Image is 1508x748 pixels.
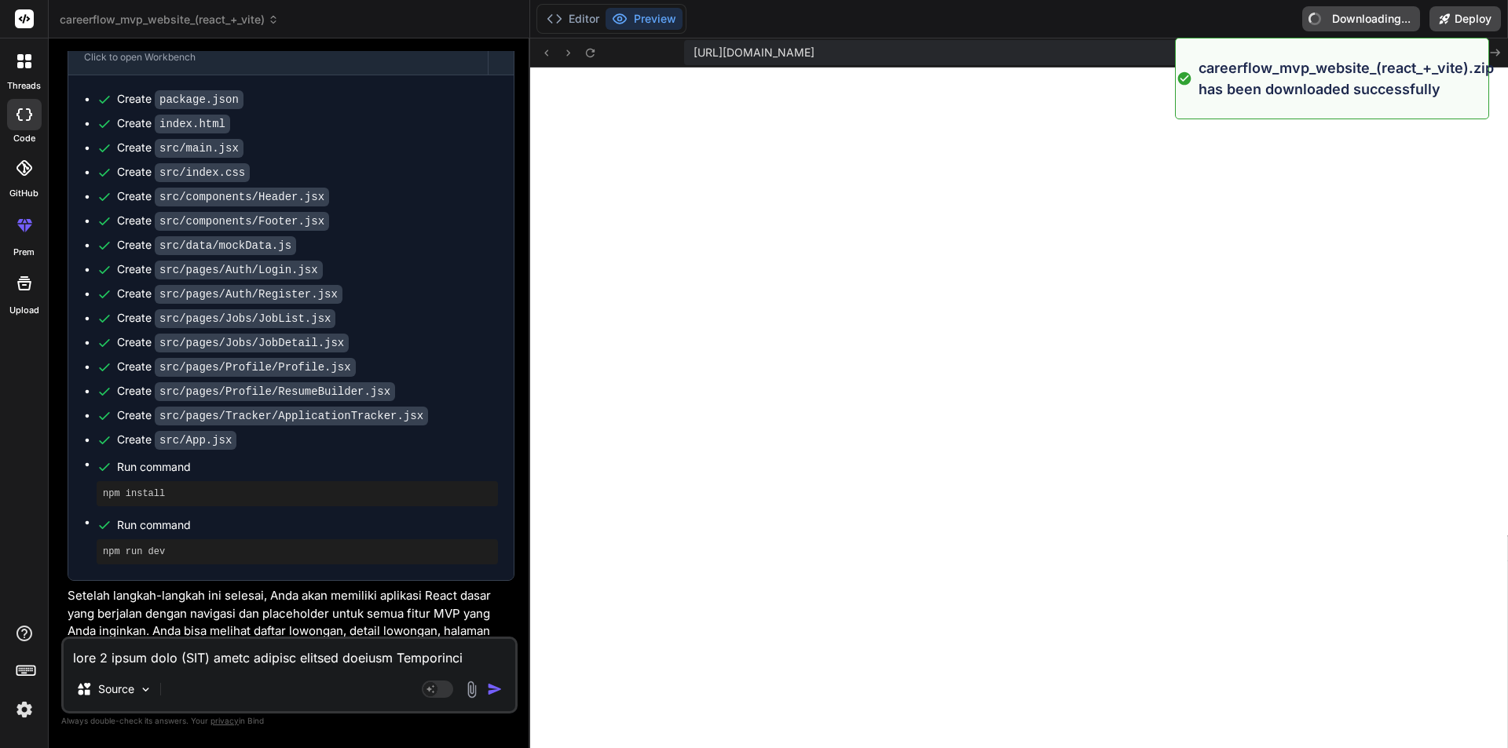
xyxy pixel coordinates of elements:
code: src/pages/Profile/ResumeBuilder.jsx [155,382,395,401]
span: careerflow_mvp_website_(react_+_vite) [60,12,279,27]
label: prem [13,246,35,259]
div: Create [117,359,356,375]
div: Create [117,188,329,205]
div: Create [117,407,428,424]
img: alert [1177,57,1192,100]
code: src/pages/Auth/Login.jsx [155,261,323,279]
code: src/index.css [155,163,250,182]
code: src/pages/Profile/Profile.jsx [155,358,356,377]
span: privacy [210,716,239,725]
img: icon [487,681,503,697]
div: Click to open Workbench [84,51,472,64]
div: Create [117,91,243,108]
code: package.json [155,90,243,109]
code: src/components/Header.jsx [155,188,329,206]
div: Create [117,261,323,278]
p: careerflow_mvp_website_(react_+_vite).zip has been downloaded successfully [1199,57,1494,100]
code: src/components/Footer.jsx [155,212,329,231]
span: [URL][DOMAIN_NAME] [694,45,814,60]
code: src/data/mockData.js [155,236,296,255]
div: Create [117,115,230,132]
label: code [13,132,35,145]
label: Upload [9,304,39,317]
code: src/pages/Jobs/JobDetail.jsx [155,334,349,352]
img: attachment [463,680,481,699]
img: settings [11,696,38,723]
div: Create [117,213,329,229]
button: Downloading... [1302,6,1420,31]
p: Source [98,681,134,697]
pre: npm install [103,487,492,500]
div: Create [117,432,236,448]
div: Create [117,286,342,302]
iframe: Preview [530,68,1508,748]
pre: npm run dev [103,545,492,558]
span: Run command [117,517,498,533]
code: index.html [155,115,230,133]
code: src/pages/Tracker/ApplicationTracker.jsx [155,407,428,425]
div: Create [117,140,243,156]
label: GitHub [9,187,38,200]
p: Setelah langkah-langkah ini selesai, Anda akan memiliki aplikasi React dasar yang berjalan dengan... [68,587,514,658]
img: Pick Models [139,683,152,696]
span: Run command [117,459,498,475]
label: threads [7,79,41,93]
p: Always double-check its answers. Your in Bind [61,713,518,728]
div: Create [117,383,395,400]
code: src/main.jsx [155,139,243,158]
div: Create [117,310,335,327]
div: Create [117,237,296,254]
div: Create [117,164,250,181]
code: src/App.jsx [155,431,236,450]
button: Preview [606,8,683,30]
code: src/pages/Auth/Register.jsx [155,285,342,304]
button: Editor [540,8,606,30]
div: Create [117,334,349,351]
button: Deploy [1429,6,1501,31]
code: src/pages/Jobs/JobList.jsx [155,309,335,328]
